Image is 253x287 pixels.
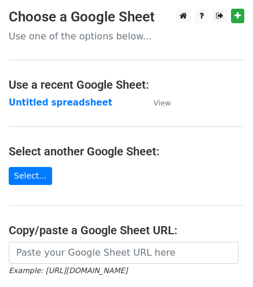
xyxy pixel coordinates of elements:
[153,99,171,107] small: View
[9,144,244,158] h4: Select another Google Sheet:
[9,30,244,42] p: Use one of the options below...
[9,167,52,185] a: Select...
[9,97,112,108] a: Untitled spreadsheet
[9,78,244,92] h4: Use a recent Google Sheet:
[9,242,239,264] input: Paste your Google Sheet URL here
[9,9,244,26] h3: Choose a Google Sheet
[9,266,127,275] small: Example: [URL][DOMAIN_NAME]
[9,223,244,237] h4: Copy/paste a Google Sheet URL:
[142,97,171,108] a: View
